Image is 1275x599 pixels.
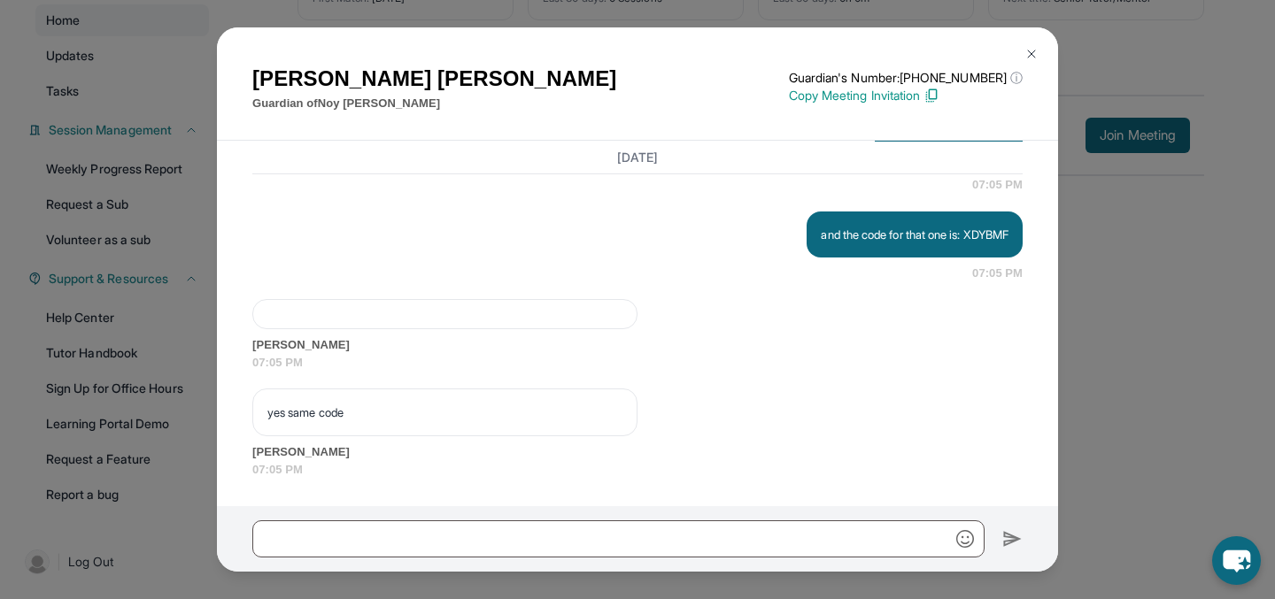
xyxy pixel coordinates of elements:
[972,265,1023,282] span: 07:05 PM
[252,95,616,112] p: Guardian of Noy [PERSON_NAME]
[923,88,939,104] img: Copy Icon
[267,403,622,421] p: yes same code
[252,336,1023,354] span: [PERSON_NAME]
[956,530,974,548] img: Emoji
[1010,69,1023,87] span: ⓘ
[789,87,1023,104] p: Copy Meeting Invitation
[1002,528,1023,549] img: Send icon
[252,354,1023,372] span: 07:05 PM
[789,69,1023,87] p: Guardian's Number: [PHONE_NUMBER]
[252,63,616,95] h1: [PERSON_NAME] [PERSON_NAME]
[252,461,1023,479] span: 07:05 PM
[252,443,1023,461] span: [PERSON_NAME]
[821,226,1008,243] p: and the code for that one is: XDYBMF
[252,148,1023,165] h3: [DATE]
[1024,47,1039,61] img: Close Icon
[1212,536,1261,585] button: chat-button
[972,176,1023,194] span: 07:05 PM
